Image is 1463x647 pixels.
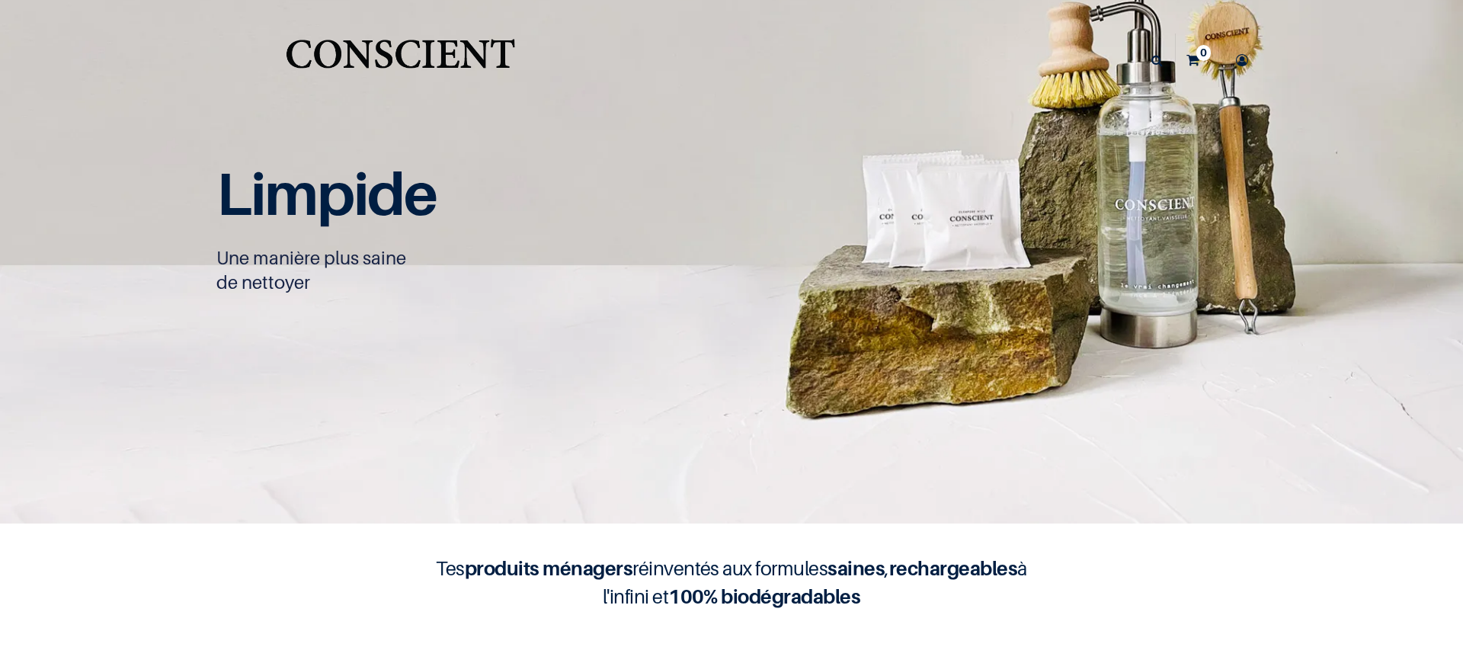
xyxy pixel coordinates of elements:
[1176,34,1218,87] a: 0
[465,556,632,580] b: produits ménagers
[1196,45,1211,60] sup: 0
[828,556,885,580] b: saines
[216,246,712,295] p: Une manière plus saine de nettoyer
[283,30,518,91] img: Conscient
[216,158,437,229] span: Limpide
[668,585,860,608] b: 100% biodégradables
[283,30,518,91] a: Logo of Conscient
[427,554,1036,612] h4: Tes réinventés aux formules , à l'infini et
[889,556,1017,580] b: rechargeables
